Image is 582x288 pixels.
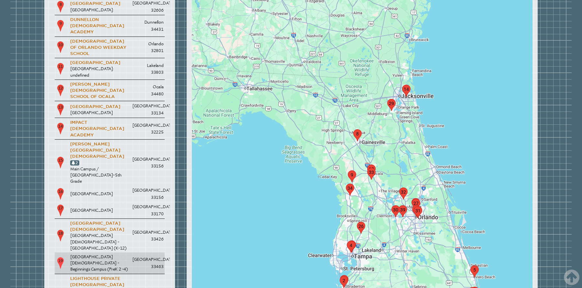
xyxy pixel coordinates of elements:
div: marker27 [412,199,420,211]
p: Main Campus / [GEOGRAPHIC_DATA]–5th Grade [70,166,130,185]
div: marker33 [367,168,376,180]
p: [GEOGRAPHIC_DATA] 33134 [132,102,163,116]
p: [GEOGRAPHIC_DATA] 33170 [132,203,163,217]
div: marker29 [387,99,396,111]
p: [GEOGRAPHIC_DATA][DEMOGRAPHIC_DATA] - Beginnings Campus (PreK 2 -4) [70,254,130,272]
div: marker28 [412,198,420,210]
a: [DEMOGRAPHIC_DATA] of Orlando Weekday School [70,39,126,56]
div: marker30 [391,205,400,217]
p: 11 [56,62,65,75]
div: marker2 [340,276,348,288]
p: [GEOGRAPHIC_DATA] [70,110,130,116]
p: [GEOGRAPHIC_DATA]: [70,7,130,13]
div: marker39 [399,205,407,217]
p: Lakeland 33803 [132,62,163,76]
p: 13 [56,103,65,116]
div: marker5 [470,265,479,277]
div: marker14 [402,85,411,97]
a: Dunnellon [DEMOGRAPHIC_DATA] Academy [70,17,124,34]
p: [GEOGRAPHIC_DATA] 33463 [132,256,163,270]
p: [GEOGRAPHIC_DATA] [70,207,130,213]
p: 15 [56,156,65,169]
p: Ocala 34480 [132,83,163,97]
p: 14 [56,122,65,135]
p: 10 [56,41,65,54]
p: 18 [56,229,65,242]
p: 19 [56,257,65,270]
div: marker8 [353,129,362,141]
p: [GEOGRAPHIC_DATA] 33156 [132,187,163,201]
a: Impact [DEMOGRAPHIC_DATA] Academy [70,120,124,137]
p: [GEOGRAPHIC_DATA] 33426 [132,229,163,243]
p: [GEOGRAPHIC_DATA] 33156 [132,156,163,170]
p: [GEOGRAPHIC_DATA] 32225 [132,122,163,136]
a: [GEOGRAPHIC_DATA] [70,1,120,6]
a: [PERSON_NAME][GEOGRAPHIC_DATA][DEMOGRAPHIC_DATA] [70,142,124,159]
a: [PERSON_NAME][DEMOGRAPHIC_DATA] School of Ocala [70,82,124,99]
div: marker3 [340,275,348,287]
p: Dunnellon 34431 [132,19,163,33]
div: marker42 [347,240,356,252]
p: [GEOGRAPHIC_DATA] [70,191,130,197]
p: 12 [56,84,65,97]
a: [GEOGRAPHIC_DATA][DEMOGRAPHIC_DATA] [70,221,124,232]
div: marker12 [367,165,376,176]
div: marker34 [346,184,354,196]
div: marker32 [399,187,408,199]
p: Orlando 32801 [132,40,163,54]
p: 8 [56,0,65,13]
p: 9 [56,19,65,32]
div: marker10 [412,205,421,217]
a: [GEOGRAPHIC_DATA] [70,60,120,65]
p: [GEOGRAPHIC_DATA]: undefined [70,66,130,78]
div: marker31 [414,206,422,218]
div: marker9 [348,170,356,182]
a: [GEOGRAPHIC_DATA] [70,104,120,109]
a: 2 [71,160,78,165]
div: marker26 [357,222,365,234]
p: 16 [56,187,65,200]
p: 17 [56,204,65,217]
p: [GEOGRAPHIC_DATA][DEMOGRAPHIC_DATA] - [GEOGRAPHIC_DATA] (K-12) [70,232,130,251]
div: marker4 [347,241,355,253]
